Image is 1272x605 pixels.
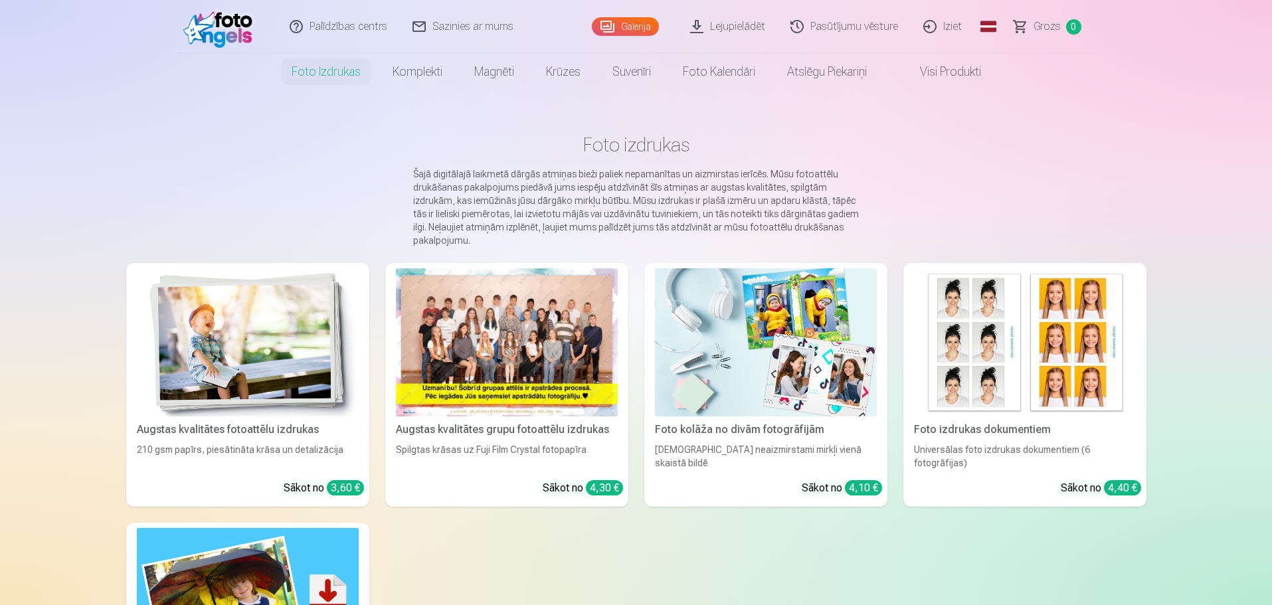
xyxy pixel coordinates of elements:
div: Sākot no [802,480,882,496]
div: Sākot no [284,480,364,496]
a: Augstas kvalitātes fotoattēlu izdrukasAugstas kvalitātes fotoattēlu izdrukas210 gsm papīrs, piesā... [126,263,369,507]
div: Sākot no [1061,480,1141,496]
div: 3,60 € [327,480,364,495]
div: 210 gsm papīrs, piesātināta krāsa un detalizācija [132,443,364,470]
div: 4,40 € [1104,480,1141,495]
div: Universālas foto izdrukas dokumentiem (6 fotogrāfijas) [909,443,1141,470]
a: Foto kolāža no divām fotogrāfijāmFoto kolāža no divām fotogrāfijām[DEMOGRAPHIC_DATA] neaizmirstam... [644,263,887,507]
span: Grozs [1034,19,1061,35]
div: Foto kolāža no divām fotogrāfijām [650,422,882,438]
a: Magnēti [458,53,530,90]
img: Foto kolāža no divām fotogrāfijām [655,268,877,416]
a: Foto kalendāri [667,53,771,90]
a: Komplekti [377,53,458,90]
a: Suvenīri [596,53,667,90]
a: Foto izdrukas dokumentiemFoto izdrukas dokumentiemUniversālas foto izdrukas dokumentiem (6 fotogr... [903,263,1146,507]
span: 0 [1066,19,1081,35]
img: /fa1 [183,5,260,48]
a: Visi produkti [883,53,997,90]
img: Foto izdrukas dokumentiem [914,268,1136,416]
img: Augstas kvalitātes fotoattēlu izdrukas [137,268,359,416]
div: Foto izdrukas dokumentiem [909,422,1141,438]
a: Galerija [592,17,659,36]
a: Atslēgu piekariņi [771,53,883,90]
div: Spilgtas krāsas uz Fuji Film Crystal fotopapīra [391,443,623,470]
a: Augstas kvalitātes grupu fotoattēlu izdrukasSpilgtas krāsas uz Fuji Film Crystal fotopapīraSākot ... [385,263,628,507]
a: Krūzes [530,53,596,90]
div: 4,30 € [586,480,623,495]
h1: Foto izdrukas [137,133,1136,157]
div: Augstas kvalitātes grupu fotoattēlu izdrukas [391,422,623,438]
div: [DEMOGRAPHIC_DATA] neaizmirstami mirkļi vienā skaistā bildē [650,443,882,470]
div: Augstas kvalitātes fotoattēlu izdrukas [132,422,364,438]
p: Šajā digitālajā laikmetā dārgās atmiņas bieži paliek nepamanītas un aizmirstas ierīcēs. Mūsu foto... [413,167,860,247]
div: Sākot no [543,480,623,496]
a: Foto izdrukas [276,53,377,90]
div: 4,10 € [845,480,882,495]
